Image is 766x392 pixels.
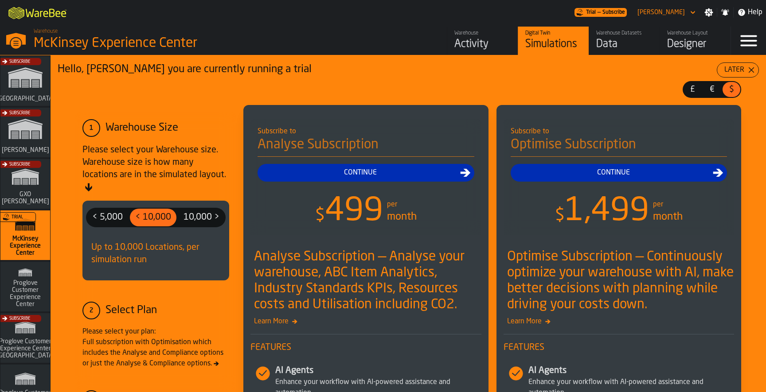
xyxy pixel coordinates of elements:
div: Activity [454,37,511,51]
span: Subscribe [9,162,30,167]
span: < 10,000 [132,210,175,225]
label: button-switch-multi-$ [722,81,741,98]
span: Trial [12,215,23,220]
div: DropdownMenuValue-Nikola Ajzenhamer [634,7,697,18]
div: Warehouse [454,30,511,36]
div: AI Agents [528,365,735,377]
span: $ [555,207,565,225]
span: 499 [325,196,383,228]
div: Designer [667,37,723,51]
div: Up to 10,000 Locations, per simulation run [86,234,226,273]
span: Warehouse [34,28,58,35]
a: link-to-/wh/i/1653e8cc-126b-480f-9c47-e01e76aa4a88/simulations [0,108,50,159]
label: button-switch-multi-< 5,000 [86,208,129,227]
div: Subscribe to [258,126,474,137]
div: thumb [87,209,128,226]
div: Warehouse Datasets [596,30,653,36]
div: McKinsey Experience Center [34,35,273,51]
h4: Optimise Subscription [511,137,727,157]
span: Subscribe [9,111,30,116]
span: Subscribe [9,59,30,64]
div: Menu Subscription [574,8,627,17]
span: Trial [586,9,596,16]
button: button-Later [717,62,759,78]
div: Please select your plan: Full subscription with Optimisation which includes the Analyse and Compl... [82,326,229,369]
a: link-to-/wh/i/99265d59-bd42-4a33-a5fd-483dee362034/feed/ [447,27,518,55]
div: 2 [82,302,100,319]
div: Warehouse Size [106,121,178,135]
div: month [387,210,417,224]
div: Subscribe to [511,126,727,137]
span: — [598,9,601,16]
div: Select Plan [106,303,157,318]
div: AI Agents [275,365,481,377]
div: per [387,199,397,210]
span: Help [748,7,762,18]
label: button-switch-multi-< 10,000 [129,208,177,227]
div: Digital Twin [525,30,582,36]
span: Learn More [504,316,735,327]
h4: Analyse Subscription [258,137,474,157]
div: Continue [514,167,713,178]
label: button-toggle-Settings [701,8,717,17]
a: link-to-/wh/i/99265d59-bd42-4a33-a5fd-483dee362034/simulations [518,27,589,55]
div: Hello, [PERSON_NAME] you are currently running a trial [58,62,717,77]
span: Features [504,342,735,354]
label: button-toggle-Menu [731,27,766,55]
div: DropdownMenuValue-Nikola Ajzenhamer [637,9,685,16]
div: thumb [178,209,225,226]
a: link-to-/wh/i/99265d59-bd42-4a33-a5fd-483dee362034/simulations [0,210,50,262]
a: link-to-/wh/i/99265d59-bd42-4a33-a5fd-483dee362034/data [589,27,660,55]
div: 1 [82,119,100,137]
span: Subscribe [9,316,30,321]
a: link-to-/wh/i/99265d59-bd42-4a33-a5fd-483dee362034/designer [660,27,731,55]
div: thumb [130,209,176,226]
label: button-switch-multi-10,000 > [177,208,226,227]
div: Optimise Subscription — Continuously optimize your warehouse with AI, make better decisions with ... [507,249,735,313]
button: button-Continue [511,164,727,182]
label: button-switch-multi-£ [683,81,702,98]
label: button-toggle-Notifications [717,8,733,17]
a: link-to-/wh/i/baca6aa3-d1fc-43c0-a604-2a1c9d5db74d/simulations [0,159,50,210]
span: Proglove Customer Experience Center [4,279,47,308]
div: thumb [684,82,701,97]
div: Data [596,37,653,51]
button: button-Continue [258,164,474,182]
div: Simulations [525,37,582,51]
a: link-to-/wh/i/fa949e79-6535-42a1-9210-3ec8e248409d/simulations [0,313,50,365]
span: Subscribe [602,9,625,16]
span: $ [315,207,325,225]
span: < 5,000 [89,210,126,225]
div: thumb [703,82,721,97]
span: $ [724,84,739,95]
div: Analyse Subscription — Analyse your warehouse, ABC Item Analytics, Industry Standards KPIs, Resou... [254,249,481,313]
span: Learn More [250,316,481,327]
div: Continue [261,167,460,178]
div: thumb [723,82,740,97]
div: Please select your Warehouse size. Warehouse size is how many locations are in the simulated layout. [82,144,229,194]
span: 1,499 [565,196,649,228]
div: Later [721,65,748,75]
label: button-switch-multi-€ [702,81,722,98]
span: Features [250,342,481,354]
a: link-to-/wh/i/99265d59-bd42-4a33-a5fd-483dee362034/pricing/ [574,8,627,17]
a: link-to-/wh/i/b5402f52-ce28-4f27-b3d4-5c6d76174849/simulations [0,56,50,108]
a: link-to-/wh/i/ad8a128b-0962-41b6-b9c5-f48cc7973f93/simulations [0,262,50,313]
span: 10,000 > [180,210,223,225]
div: month [653,210,683,224]
div: Warehouse Layout [667,30,723,36]
span: € [705,84,719,95]
span: £ [685,84,700,95]
label: button-toggle-Help [734,7,766,18]
div: per [653,199,663,210]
